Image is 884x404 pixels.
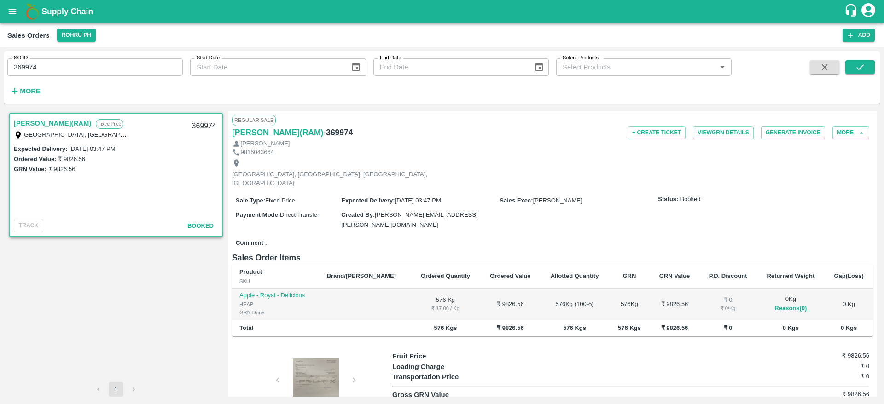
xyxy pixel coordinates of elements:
[239,308,312,317] div: GRN Done
[832,126,869,139] button: More
[421,272,470,279] b: Ordered Quantity
[341,211,375,218] label: Created By :
[623,272,636,279] b: GRN
[7,83,43,99] button: More
[7,29,50,41] div: Sales Orders
[280,211,319,218] span: Direct Transfer
[347,58,365,76] button: Choose date
[239,324,253,331] b: Total
[392,372,512,382] p: Transportation Price
[41,7,93,16] b: Supply Chain
[628,126,686,139] button: + Create Ticket
[548,300,602,309] div: 576 Kg ( 100 %)
[190,58,343,76] input: Start Date
[90,382,142,397] nav: pagination navigation
[618,324,641,331] b: 576 Kgs
[327,272,396,279] b: Brand/[PERSON_NAME]
[232,251,873,264] h6: Sales Order Items
[841,324,857,331] b: 0 Kgs
[14,54,28,62] label: SO ID
[239,291,312,300] p: Apple - Royal - Delicious
[659,272,690,279] b: GRN Value
[57,29,96,42] button: Select DC
[186,115,222,137] div: 369974
[790,362,869,371] h6: ₹ 0
[232,170,439,187] p: [GEOGRAPHIC_DATA], [GEOGRAPHIC_DATA], [GEOGRAPHIC_DATA], [GEOGRAPHIC_DATA]
[500,197,533,204] label: Sales Exec :
[661,324,688,331] b: ₹ 9826.56
[761,126,825,139] button: Generate Invoice
[709,272,747,279] b: P.D. Discount
[834,272,863,279] b: Gap(Loss)
[96,119,123,129] p: Fixed Price
[790,372,869,381] h6: ₹ 0
[236,239,267,248] label: Comment :
[265,197,295,204] span: Fixed Price
[241,139,290,148] p: [PERSON_NAME]
[14,156,56,162] label: Ordered Value:
[14,117,91,129] a: [PERSON_NAME](RAM)
[23,2,41,21] img: logo
[825,289,873,320] td: 0 Kg
[392,362,512,372] p: Loading Charge
[551,272,599,279] b: Allotted Quantity
[241,148,274,157] p: 9816043664
[341,211,477,228] span: [PERSON_NAME][EMAIL_ADDRESS][PERSON_NAME][DOMAIN_NAME]
[2,1,23,22] button: open drawer
[41,5,844,18] a: Supply Chain
[707,296,750,305] div: ₹ 0
[480,289,541,320] td: ₹ 9826.56
[239,277,312,285] div: SKU
[860,2,877,21] div: account of current user
[490,272,530,279] b: Ordered Value
[373,58,527,76] input: End Date
[783,324,799,331] b: 0 Kgs
[418,304,473,312] div: ₹ 17.06 / Kg
[109,382,123,397] button: page 1
[843,29,875,42] button: Add
[236,197,265,204] label: Sale Type :
[48,166,76,173] label: ₹ 9826.56
[650,289,699,320] td: ₹ 9826.56
[680,195,700,204] span: Booked
[707,304,750,312] div: ₹ 0 / Kg
[7,58,183,76] input: Enter SO ID
[20,87,41,95] strong: More
[616,300,642,309] div: 576 Kg
[380,54,401,62] label: End Date
[14,145,67,152] label: Expected Delivery :
[187,222,214,229] span: Booked
[497,324,524,331] b: ₹ 9826.56
[530,58,548,76] button: Choose date
[563,54,599,62] label: Select Products
[559,61,714,73] input: Select Products
[724,324,733,331] b: ₹ 0
[563,324,586,331] b: 576 Kgs
[411,289,480,320] td: 576 Kg
[533,197,582,204] span: [PERSON_NAME]
[693,126,754,139] button: ViewGRN Details
[844,3,860,20] div: customer-support
[239,300,312,308] div: HEAP
[658,195,678,204] label: Status:
[232,126,323,139] a: [PERSON_NAME](RAM)
[434,324,457,331] b: 576 Kgs
[790,390,869,399] h6: ₹ 9826.56
[239,268,262,275] b: Product
[236,211,280,218] label: Payment Mode :
[197,54,220,62] label: Start Date
[767,272,814,279] b: Returned Weight
[764,295,818,314] div: 0 Kg
[764,303,818,314] button: Reasons(0)
[790,351,869,360] h6: ₹ 9826.56
[323,126,353,139] h6: - 369974
[341,197,395,204] label: Expected Delivery :
[23,131,282,138] label: [GEOGRAPHIC_DATA], [GEOGRAPHIC_DATA], [GEOGRAPHIC_DATA], [GEOGRAPHIC_DATA]
[392,390,512,400] p: Gross GRN Value
[392,351,512,361] p: Fruit Price
[14,166,47,173] label: GRN Value:
[58,156,85,162] label: ₹ 9826.56
[232,115,276,126] span: Regular Sale
[69,145,115,152] label: [DATE] 03:47 PM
